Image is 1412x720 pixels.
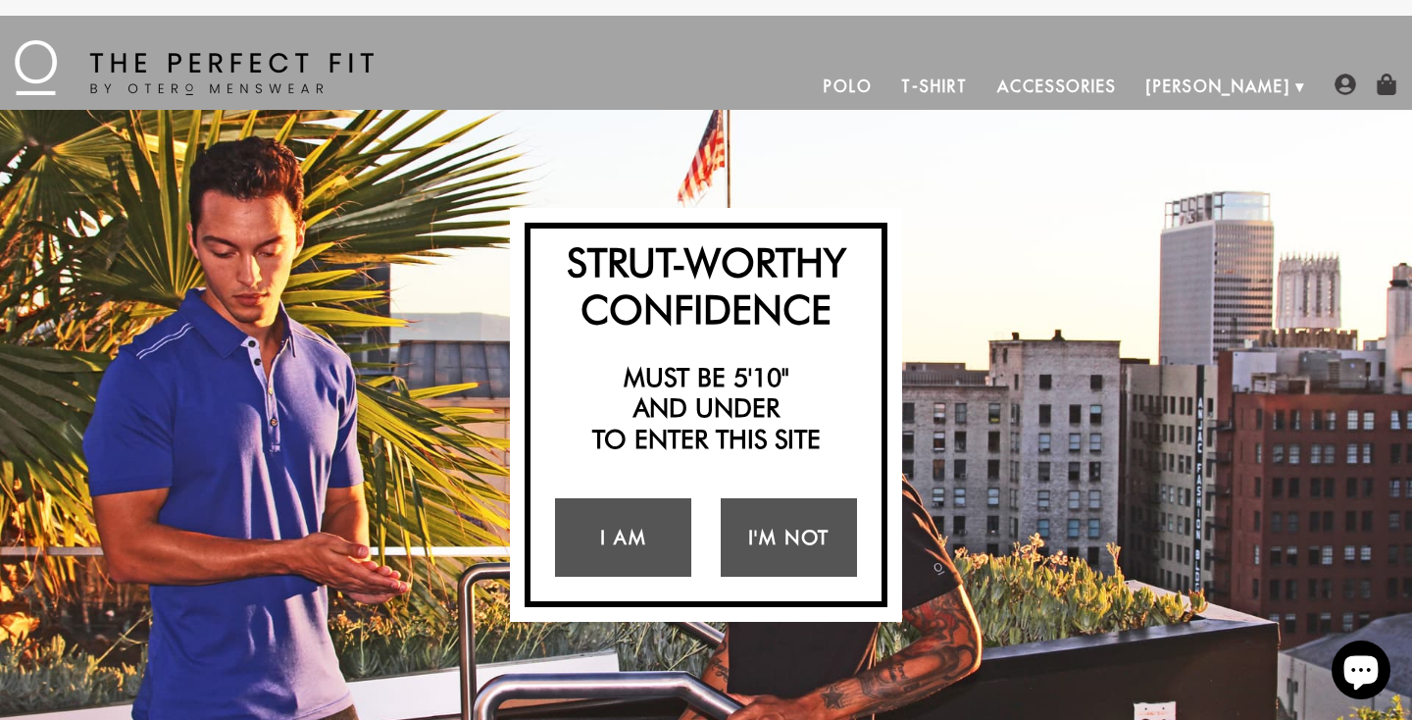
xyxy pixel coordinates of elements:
h2: Must be 5'10" and under to enter this site [540,362,872,454]
a: [PERSON_NAME] [1132,63,1305,110]
a: I Am [555,498,691,577]
img: shopping-bag-icon.png [1376,74,1397,95]
a: T-Shirt [886,63,982,110]
h2: Strut-Worthy Confidence [540,238,872,333]
img: user-account-icon.png [1335,74,1356,95]
a: Polo [809,63,887,110]
inbox-online-store-chat: Shopify online store chat [1326,641,1396,704]
img: The Perfect Fit - by Otero Menswear - Logo [15,40,374,95]
a: Accessories [983,63,1132,110]
a: I'm Not [721,498,857,577]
